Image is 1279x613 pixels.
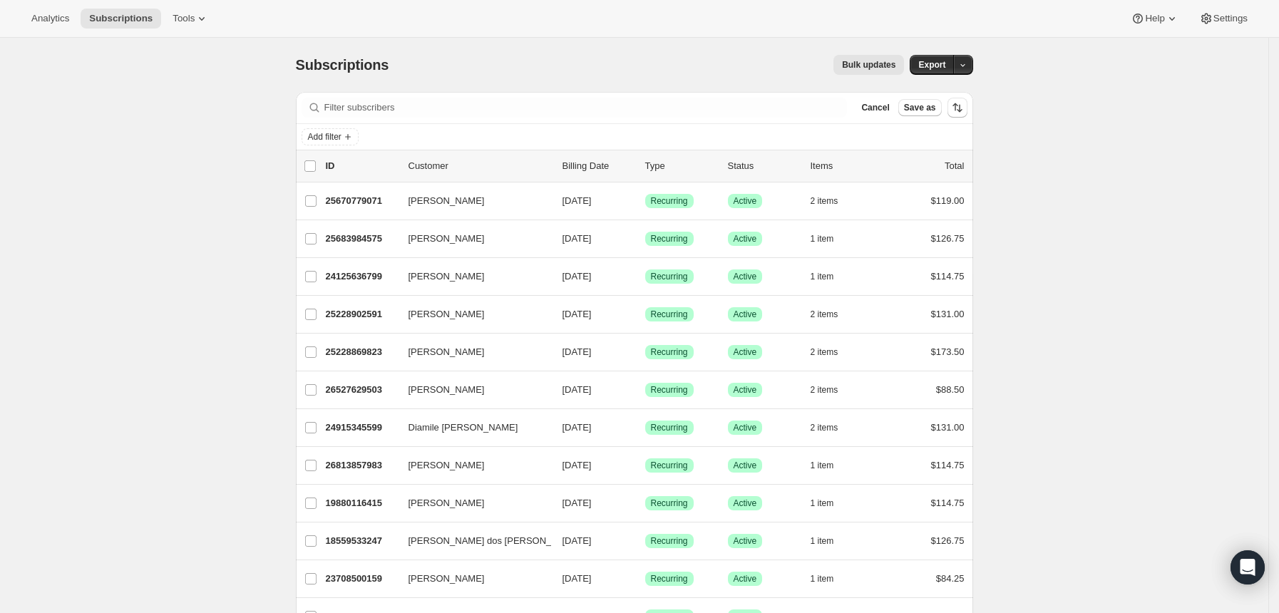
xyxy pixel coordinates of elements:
span: [DATE] [563,422,592,433]
span: $84.25 [936,573,965,584]
button: Tools [164,9,217,29]
span: $119.00 [931,195,965,206]
span: [DATE] [563,271,592,282]
button: Sort the results [947,98,967,118]
span: [PERSON_NAME] [409,572,485,586]
span: [PERSON_NAME] [409,307,485,321]
p: 25683984575 [326,232,397,246]
span: [DATE] [563,498,592,508]
span: Recurring [651,535,688,547]
span: Export [918,59,945,71]
button: [PERSON_NAME] [400,341,543,364]
span: 1 item [811,233,834,244]
button: 1 item [811,569,850,589]
p: 25228869823 [326,345,397,359]
span: Active [734,422,757,433]
span: Active [734,573,757,584]
button: [PERSON_NAME] [400,454,543,477]
button: [PERSON_NAME] [400,227,543,250]
p: 18559533247 [326,534,397,548]
button: Add filter [302,128,359,145]
span: [PERSON_NAME] [409,194,485,208]
span: [PERSON_NAME] [409,383,485,397]
button: 2 items [811,418,854,438]
button: Cancel [856,99,895,116]
p: 19880116415 [326,496,397,510]
p: Status [728,159,799,173]
span: Tools [173,13,195,24]
span: $126.75 [931,535,965,546]
p: Billing Date [563,159,634,173]
button: 2 items [811,191,854,211]
div: Items [811,159,882,173]
span: 2 items [811,384,838,396]
span: Subscriptions [296,57,389,73]
span: Recurring [651,309,688,320]
span: [PERSON_NAME] [409,458,485,473]
span: Active [734,346,757,358]
span: [DATE] [563,460,592,470]
button: [PERSON_NAME] dos [PERSON_NAME] [400,530,543,552]
button: Export [910,55,954,75]
span: Recurring [651,271,688,282]
span: [DATE] [563,233,592,244]
span: $126.75 [931,233,965,244]
div: 24125636799[PERSON_NAME][DATE]SuccessRecurringSuccessActive1 item$114.75 [326,267,965,287]
div: 25228869823[PERSON_NAME][DATE]SuccessRecurringSuccessActive2 items$173.50 [326,342,965,362]
span: 1 item [811,271,834,282]
p: 25228902591 [326,307,397,321]
span: Recurring [651,346,688,358]
span: Recurring [651,384,688,396]
span: 1 item [811,460,834,471]
span: $114.75 [931,271,965,282]
span: $88.50 [936,384,965,395]
span: $131.00 [931,309,965,319]
button: Save as [898,99,942,116]
button: Bulk updates [833,55,904,75]
button: 2 items [811,342,854,362]
p: ID [326,159,397,173]
button: [PERSON_NAME] [400,492,543,515]
div: 25228902591[PERSON_NAME][DATE]SuccessRecurringSuccessActive2 items$131.00 [326,304,965,324]
span: [DATE] [563,573,592,584]
span: $114.75 [931,498,965,508]
span: Subscriptions [89,13,153,24]
button: 1 item [811,455,850,475]
span: [PERSON_NAME] [409,345,485,359]
span: 2 items [811,346,838,358]
button: [PERSON_NAME] [400,190,543,212]
span: $131.00 [931,422,965,433]
span: Settings [1213,13,1248,24]
span: [DATE] [563,535,592,546]
div: IDCustomerBilling DateTypeStatusItemsTotal [326,159,965,173]
div: Open Intercom Messenger [1231,550,1265,584]
div: 19880116415[PERSON_NAME][DATE]SuccessRecurringSuccessActive1 item$114.75 [326,493,965,513]
button: Subscriptions [81,9,161,29]
span: [PERSON_NAME] dos [PERSON_NAME] [409,534,581,548]
p: Total [945,159,964,173]
span: Recurring [651,422,688,433]
button: 2 items [811,304,854,324]
div: 23708500159[PERSON_NAME][DATE]SuccessRecurringSuccessActive1 item$84.25 [326,569,965,589]
div: 26527629503[PERSON_NAME][DATE]SuccessRecurringSuccessActive2 items$88.50 [326,380,965,400]
span: [DATE] [563,309,592,319]
span: [PERSON_NAME] [409,496,485,510]
button: 1 item [811,267,850,287]
button: Help [1122,9,1187,29]
span: Active [734,498,757,509]
span: Bulk updates [842,59,895,71]
span: Add filter [308,131,341,143]
button: Diamile [PERSON_NAME] [400,416,543,439]
span: Active [734,309,757,320]
button: Analytics [23,9,78,29]
p: Customer [409,159,551,173]
div: 25683984575[PERSON_NAME][DATE]SuccessRecurringSuccessActive1 item$126.75 [326,229,965,249]
span: Active [734,271,757,282]
span: Recurring [651,195,688,207]
p: 23708500159 [326,572,397,586]
span: [DATE] [563,346,592,357]
span: [DATE] [563,384,592,395]
span: 1 item [811,573,834,584]
button: 1 item [811,531,850,551]
p: 26527629503 [326,383,397,397]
